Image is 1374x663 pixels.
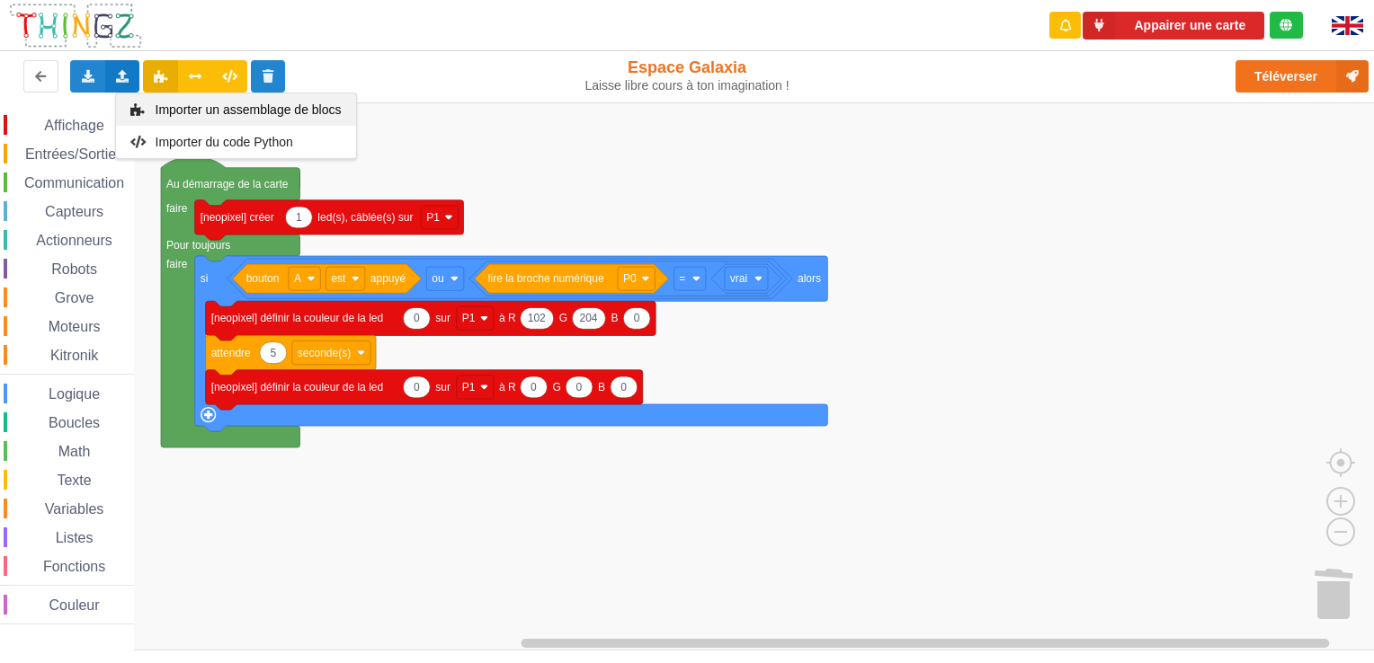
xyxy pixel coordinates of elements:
text: Pour toujours [166,239,230,252]
div: Tu es connecté au serveur de création de Thingz [1270,12,1303,39]
span: Actionneurs [33,233,115,248]
text: P1 [462,381,476,393]
text: 0 [576,381,583,393]
text: attendre [211,347,251,359]
text: à R [499,312,516,324]
text: ou [432,272,443,285]
span: Texte [54,473,94,488]
text: P1 [426,211,440,224]
div: Importer un assemblage de blocs en utilisant un fichier au format .blockly [116,93,356,126]
text: seconde(s) [298,347,351,359]
text: A [294,272,301,285]
text: led(s), câblée(s) sur [317,211,413,224]
text: si [201,272,209,285]
text: appuyé [370,272,406,285]
text: lire la broche numérique [488,272,604,285]
span: Robots [49,261,100,277]
div: Importer un fichier Python [116,126,356,158]
span: Grove [52,290,97,305]
text: Au démarrage de la carte [166,178,289,190]
text: 102 [528,312,546,324]
text: P0 [623,272,637,285]
text: G [553,381,561,393]
span: Communication [22,175,127,190]
span: Importer un assemblage de blocs [155,102,341,117]
span: Fonctions [40,559,108,574]
span: Logique [46,386,103,402]
text: 0 [531,381,537,393]
text: faire [166,202,188,215]
span: Moteurs [46,319,103,334]
text: sur [435,312,451,324]
span: Importer du code Python [155,135,292,149]
text: [neopixel] définir la couleur de la led [211,381,383,393]
span: Affichage [41,118,106,133]
text: B [611,312,618,324]
span: Listes [53,530,96,545]
text: est [331,272,346,285]
span: Entrées/Sorties [22,146,126,162]
text: 0 [414,381,420,393]
text: P1 [462,312,476,324]
span: Math [56,444,94,459]
text: B [598,381,605,393]
text: 204 [580,312,598,324]
text: faire [166,258,188,270]
text: 5 [270,347,276,359]
div: Laisse libre cours à ton imagination ! [569,78,805,93]
text: = [679,272,685,285]
text: alors [798,272,821,285]
text: 0 [414,312,420,324]
text: 0 [634,312,640,324]
text: à R [499,381,516,393]
span: Boucles [46,415,103,430]
button: Téléverser [1236,60,1369,93]
text: [neopixel] définir la couleur de la led [211,312,383,324]
span: Capteurs [42,204,106,219]
span: Kitronik [48,348,101,363]
text: vrai [730,272,747,285]
text: bouton [246,272,280,285]
span: Couleur [47,597,103,613]
button: Appairer une carte [1083,12,1264,40]
text: 1 [296,211,302,224]
span: Variables [42,501,107,517]
text: [neopixel] créer [201,211,274,224]
text: sur [435,381,451,393]
div: Espace Galaxia [569,57,805,93]
text: G [559,312,567,324]
text: 0 [620,381,627,393]
img: gb.png [1332,16,1363,35]
img: thingz_logo.png [8,2,143,49]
